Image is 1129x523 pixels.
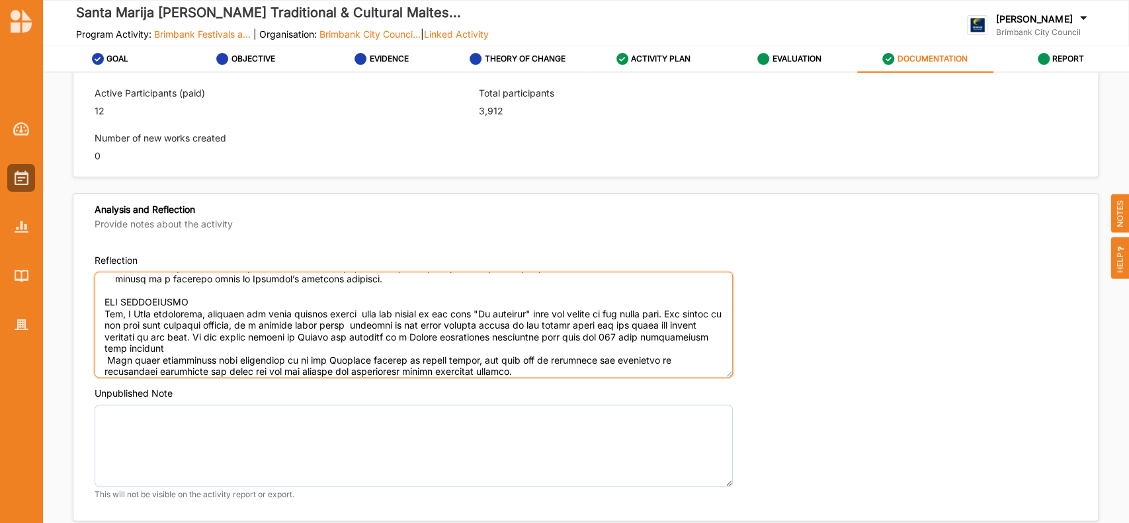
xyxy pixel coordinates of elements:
label: Brimbank City Council [996,27,1090,38]
img: Organisation [15,319,28,331]
div: Analysis and Reflection [95,204,233,232]
label: GOAL [106,54,128,64]
label: [PERSON_NAME] [996,13,1072,25]
a: Dashboard [7,115,35,143]
label: DOCUMENTATION [898,54,968,64]
img: Dashboard [13,122,30,136]
div: Reflection [95,254,138,267]
textarea: LOREMIPS DOLORSIT Ame Conse Adipis Elitsed Doeiu temp Incid Utlab: Etdo $633,840 (magnaaliq + en-... [95,272,733,378]
img: Activities [15,171,28,185]
div: 0 [95,149,463,163]
img: logo [967,15,987,36]
img: Library [15,270,28,281]
img: Reports [15,221,28,232]
span: Brimbank City Counci... [319,28,421,40]
span: Brimbank Festivals a... [154,28,251,40]
label: OBJECTIVE [231,54,275,64]
a: Activities [7,164,35,192]
label: Active Participants (paid) [95,87,463,100]
a: Organisation [7,311,35,339]
a: Library [7,262,35,290]
label: Program Activity: | Organisation: | [76,28,489,40]
span: Linked Activity [424,28,489,40]
label: EVALUATION [772,54,821,64]
label: REPORT [1052,54,1084,64]
label: Santa Marija [PERSON_NAME] Traditional & Cultural Maltes... [76,2,489,24]
label: THEORY OF CHANGE [485,54,565,64]
img: logo [11,9,32,33]
label: Provide notes about the activity [95,218,233,230]
label: Total participants [479,87,847,100]
a: Reports [7,213,35,241]
label: ACTIVITY PLAN [631,54,690,64]
div: 12 [95,104,463,118]
div: 3,912 [479,104,847,118]
label: Number of new works created [95,132,463,145]
label: EVIDENCE [370,54,409,64]
div: Unpublished Note [95,387,173,400]
small: This will not be visible on the activity report or export. [95,489,1077,500]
